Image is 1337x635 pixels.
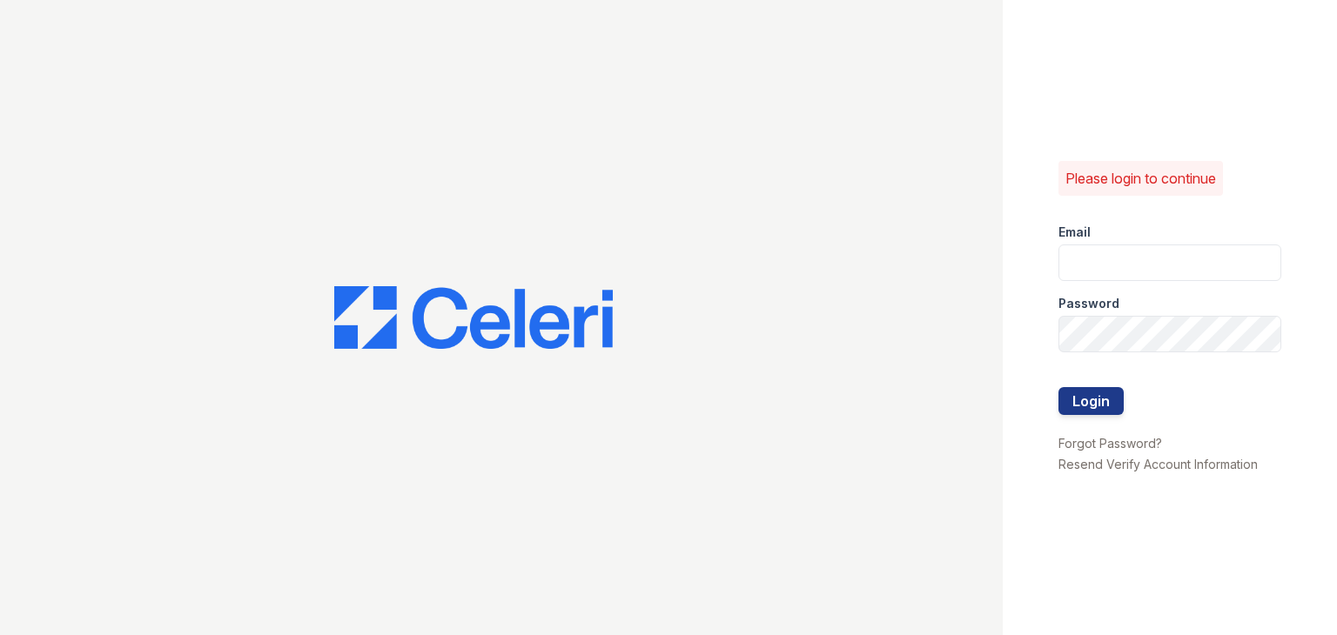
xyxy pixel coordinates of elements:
[1058,295,1119,312] label: Password
[1058,457,1258,471] a: Resend Verify Account Information
[1058,224,1091,241] label: Email
[1058,436,1162,451] a: Forgot Password?
[334,286,613,349] img: CE_Logo_Blue-a8612792a0a2168367f1c8372b55b34899dd931a85d93a1a3d3e32e68fde9ad4.png
[1058,387,1124,415] button: Login
[1065,168,1216,189] p: Please login to continue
